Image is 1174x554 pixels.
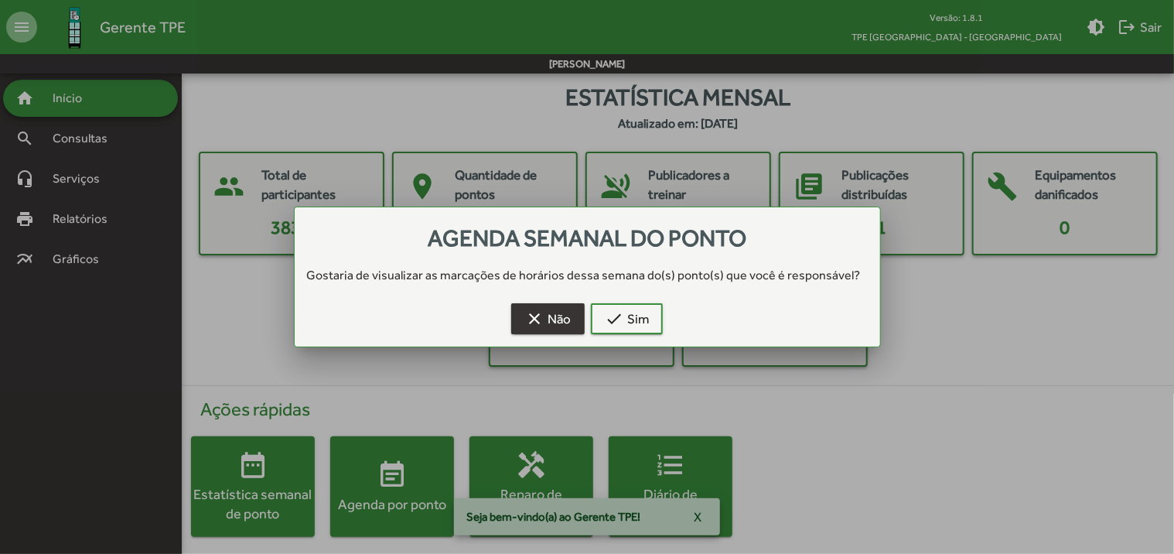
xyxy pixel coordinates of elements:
[525,309,544,328] mat-icon: clear
[605,309,623,328] mat-icon: check
[511,303,585,334] button: Não
[605,305,649,333] span: Sim
[591,303,663,334] button: Sim
[525,305,571,333] span: Não
[428,224,746,251] span: Agenda semanal do ponto
[295,266,880,285] div: Gostaria de visualizar as marcações de horários dessa semana do(s) ponto(s) que você é responsável?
